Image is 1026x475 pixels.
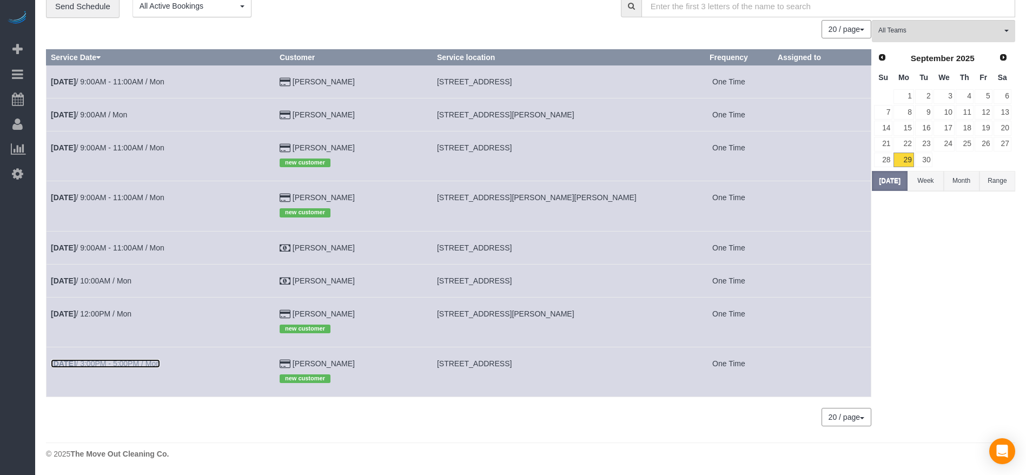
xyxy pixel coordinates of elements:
[773,65,871,98] td: Assigned to
[47,131,275,181] td: Schedule date
[432,49,684,65] th: Service location
[437,77,512,86] span: [STREET_ADDRESS]
[47,49,275,65] th: Service Date
[293,359,355,368] a: [PERSON_NAME]
[293,276,355,285] a: [PERSON_NAME]
[956,121,974,135] a: 18
[685,231,773,264] td: Frequency
[47,264,275,297] td: Schedule date
[956,105,974,120] a: 11
[979,73,987,82] span: Friday
[994,121,1011,135] a: 20
[51,193,164,202] a: [DATE]/ 9:00AM - 11:00AM / Mon
[685,65,773,98] td: Frequency
[994,89,1011,104] a: 6
[275,264,432,297] td: Customer
[47,347,275,397] td: Schedule date
[293,110,355,119] a: [PERSON_NAME]
[685,181,773,231] td: Frequency
[47,65,275,98] td: Schedule date
[919,73,928,82] span: Tuesday
[773,264,871,297] td: Assigned to
[437,309,574,318] span: [STREET_ADDRESS][PERSON_NAME]
[878,73,888,82] span: Sunday
[280,245,290,252] i: Check Payment
[47,231,275,264] td: Schedule date
[975,105,992,120] a: 12
[280,325,330,333] span: new customer
[773,98,871,131] td: Assigned to
[280,278,290,285] i: Check Payment
[872,20,1015,37] ol: All Teams
[70,450,169,458] strong: The Move Out Cleaning Co.
[773,347,871,397] td: Assigned to
[6,11,28,26] img: Automaid Logo
[293,243,355,252] a: [PERSON_NAME]
[773,297,871,347] td: Assigned to
[51,276,76,285] b: [DATE]
[51,143,76,152] b: [DATE]
[956,89,974,104] a: 4
[293,309,355,318] a: [PERSON_NAME]
[773,231,871,264] td: Assigned to
[280,194,290,202] i: Credit Card Payment
[437,193,637,202] span: [STREET_ADDRESS][PERSON_NAME][PERSON_NAME]
[822,408,871,426] nav: Pagination navigation
[685,49,773,65] th: Frequency
[938,73,950,82] span: Wednesday
[773,181,871,231] td: Assigned to
[432,181,684,231] td: Service location
[979,171,1015,191] button: Range
[773,49,871,65] th: Assigned to
[51,276,131,285] a: [DATE]/ 10:00AM / Mon
[996,50,1011,65] a: Next
[960,73,969,82] span: Thursday
[893,121,914,135] a: 15
[51,110,76,119] b: [DATE]
[999,53,1008,62] span: Next
[874,153,892,167] a: 28
[685,297,773,347] td: Frequency
[915,121,933,135] a: 16
[51,193,76,202] b: [DATE]
[46,448,1015,459] div: © 2025
[874,137,892,151] a: 21
[51,243,76,252] b: [DATE]
[280,78,290,86] i: Credit Card Payment
[437,110,574,119] span: [STREET_ADDRESS][PERSON_NAME]
[432,264,684,297] td: Service location
[47,98,275,131] td: Schedule date
[293,193,355,202] a: [PERSON_NAME]
[934,105,954,120] a: 10
[874,105,892,120] a: 7
[822,20,871,38] button: 20 / page
[872,20,1015,42] button: All Teams
[140,1,237,11] span: All Active Bookings
[437,243,512,252] span: [STREET_ADDRESS]
[437,276,512,285] span: [STREET_ADDRESS]
[872,171,908,191] button: [DATE]
[908,171,943,191] button: Week
[275,98,432,131] td: Customer
[51,77,76,86] b: [DATE]
[280,311,290,318] i: Credit Card Payment
[685,347,773,397] td: Frequency
[275,131,432,181] td: Customer
[989,438,1015,464] div: Open Intercom Messenger
[432,65,684,98] td: Service location
[975,121,992,135] a: 19
[47,297,275,347] td: Schedule date
[275,181,432,231] td: Customer
[51,359,76,368] b: [DATE]
[275,65,432,98] td: Customer
[280,374,330,383] span: new customer
[437,359,512,368] span: [STREET_ADDRESS]
[956,137,974,151] a: 25
[994,137,1011,151] a: 27
[47,181,275,231] td: Schedule date
[915,153,933,167] a: 30
[893,89,914,104] a: 1
[275,49,432,65] th: Customer
[874,121,892,135] a: 14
